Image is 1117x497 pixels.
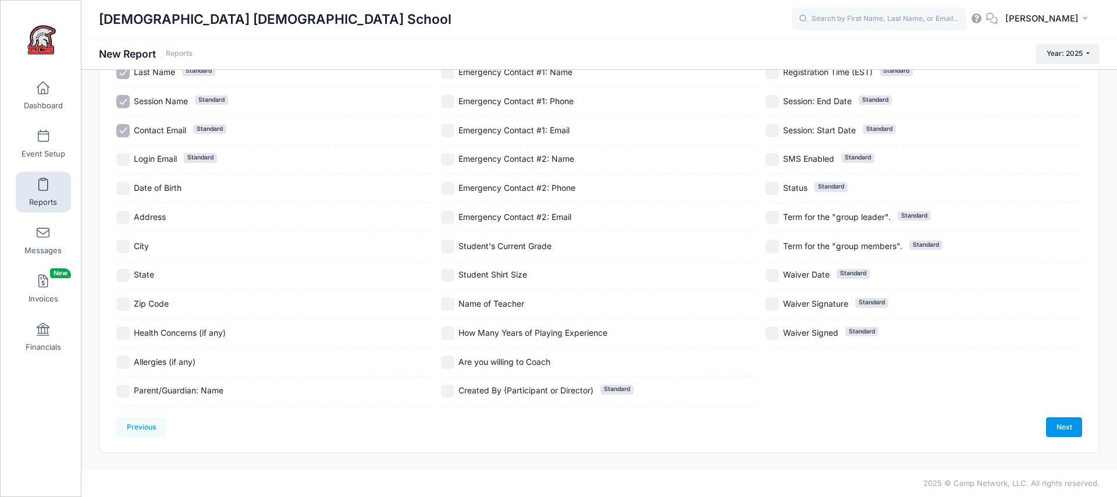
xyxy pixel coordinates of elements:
[116,95,130,108] input: Session NameStandard
[441,182,454,195] input: Emergency Contact #2: Phone
[182,66,215,76] span: Standard
[458,269,527,279] span: Student Shirt Size
[22,149,65,159] span: Event Setup
[116,326,130,340] input: Health Concerns (if any)
[792,8,966,31] input: Search by First Name, Last Name, or Email...
[50,268,71,278] span: New
[441,269,454,282] input: Student Shirt Size
[16,123,71,164] a: Event Setup
[134,96,188,106] span: Session Name
[441,326,454,340] input: How Many Years of Playing Experience
[458,67,572,77] span: Emergency Contact #1: Name
[195,95,228,105] span: Standard
[1005,12,1079,25] span: [PERSON_NAME]
[766,211,779,224] input: Term for the "group leader".Standard
[458,183,575,193] span: Emergency Contact #2: Phone
[458,328,607,338] span: How Many Years of Playing Experience
[441,95,454,108] input: Emergency Contact #1: Phone
[134,241,149,251] span: City
[134,328,226,338] span: Health Concerns (if any)
[766,124,779,137] input: Session: Start DateStandard
[783,154,834,164] span: SMS Enabled
[766,269,779,282] input: Waiver DateStandard
[134,154,177,164] span: Login Email
[166,49,193,58] a: Reports
[184,153,217,162] span: Standard
[458,96,574,106] span: Emergency Contact #1: Phone
[783,299,848,308] span: Waiver Signature
[116,124,130,137] input: Contact EmailStandard
[134,357,195,367] span: Allergies (if any)
[841,153,874,162] span: Standard
[116,153,130,166] input: Login EmailStandard
[814,182,848,191] span: Standard
[863,125,896,134] span: Standard
[29,197,57,207] span: Reports
[193,125,226,134] span: Standard
[600,385,634,394] span: Standard
[134,212,166,222] span: Address
[134,67,175,77] span: Last Name
[441,66,454,79] input: Emergency Contact #1: Name
[16,317,71,357] a: Financials
[134,269,154,279] span: State
[134,125,186,135] span: Contact Email
[1047,49,1083,58] span: Year: 2025
[998,6,1100,33] button: [PERSON_NAME]
[783,96,852,106] span: Session: End Date
[458,241,552,251] span: Student's Current Grade
[458,299,524,308] span: Name of Teacher
[783,125,856,135] span: Session: Start Date
[441,153,454,166] input: Emergency Contact #2: Name
[783,67,873,77] span: Registration Time (EST)
[766,95,779,108] input: Session: End DateStandard
[766,182,779,195] input: StatusStandard
[441,297,454,311] input: Name of Teacher
[99,48,193,60] h1: New Report
[458,125,570,135] span: Emergency Contact #1: Email
[855,298,888,307] span: Standard
[1,12,82,68] a: Evangelical Christian School
[441,385,454,398] input: Created By (Participant or Director)Standard
[766,153,779,166] input: SMS EnabledStandard
[116,297,130,311] input: Zip Code
[441,356,454,369] input: Are you willing to Coach
[441,211,454,224] input: Emergency Contact #2: Email
[766,240,779,253] input: Term for the "group members".Standard
[116,182,130,195] input: Date of Birth
[16,220,71,261] a: Messages
[116,385,130,398] input: Parent/Guardian: Name
[766,297,779,311] input: Waiver SignatureStandard
[116,356,130,369] input: Allergies (if any)
[16,268,71,309] a: InvoicesNew
[116,66,130,79] input: Last NameStandard
[99,6,451,33] h1: [DEMOGRAPHIC_DATA] [DEMOGRAPHIC_DATA] School
[134,183,182,193] span: Date of Birth
[845,327,878,336] span: Standard
[134,299,169,308] span: Zip Code
[16,75,71,116] a: Dashboard
[783,328,838,338] span: Waiver Signed
[923,478,1100,488] span: 2025 © Camp Network, LLC. All rights reserved.
[24,246,62,255] span: Messages
[458,212,571,222] span: Emergency Contact #2: Email
[441,240,454,253] input: Student's Current Grade
[859,95,892,105] span: Standard
[24,101,63,111] span: Dashboard
[134,385,223,395] span: Parent/Guardian: Name
[458,154,574,164] span: Emergency Contact #2: Name
[116,417,166,437] a: Previous
[441,124,454,137] input: Emergency Contact #1: Email
[20,18,63,62] img: Evangelical Christian School
[1036,44,1100,63] button: Year: 2025
[766,66,779,79] input: Registration Time (EST)Standard
[29,294,58,304] span: Invoices
[116,211,130,224] input: Address
[458,385,593,395] span: Created By (Participant or Director)
[16,172,71,212] a: Reports
[458,357,550,367] span: Are you willing to Coach
[898,211,931,221] span: Standard
[880,66,913,76] span: Standard
[783,183,807,193] span: Status
[783,269,830,279] span: Waiver Date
